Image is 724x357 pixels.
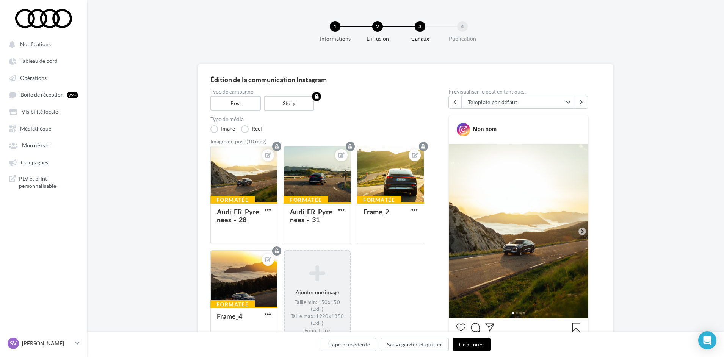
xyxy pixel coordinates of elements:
[5,54,83,67] a: Tableau de bord
[485,323,494,332] svg: Partager la publication
[357,196,401,204] div: Formatée
[284,196,328,204] div: Formatée
[210,117,424,122] label: Type de média
[321,338,377,351] button: Étape précédente
[353,35,402,42] div: Diffusion
[10,340,17,347] span: SV
[20,125,51,132] span: Médiathèque
[698,331,716,349] div: Open Intercom Messenger
[20,41,51,47] span: Notifications
[290,207,332,223] div: Audi_FR_Pyrenees_-_31
[21,159,48,165] span: Campagnes
[468,99,517,105] span: Template par défaut
[471,323,480,332] svg: Commenter
[217,207,259,223] div: Audi_FR_Pyrenees_-_28
[5,37,80,51] button: Notifications
[22,340,72,347] p: [PERSON_NAME]
[457,21,468,32] div: 4
[415,21,425,32] div: 3
[5,155,83,169] a: Campagnes
[210,300,255,309] div: Formatée
[5,122,83,135] a: Médiathèque
[210,76,601,83] div: Édition de la communication Instagram
[372,21,383,32] div: 2
[5,104,83,118] a: Visibilité locale
[210,139,424,144] div: Images du post (10 max)
[473,126,497,133] div: Mon nom
[210,196,255,204] div: Formatée
[330,21,340,32] div: 1
[364,207,389,216] div: Frame_2
[448,89,589,94] div: Prévisualiser le post en tant que...
[5,138,83,152] a: Mon réseau
[20,58,58,64] span: Tableau de bord
[456,323,465,332] svg: J’aime
[20,92,64,98] span: Boîte de réception
[67,92,78,98] div: 99+
[311,35,359,42] div: Informations
[572,323,581,332] svg: Enregistrer
[6,336,81,351] a: SV [PERSON_NAME]
[22,142,50,149] span: Mon réseau
[461,96,575,109] button: Template par défaut
[210,96,261,111] label: Post
[19,175,78,190] span: PLV et print personnalisable
[5,71,83,84] a: Opérations
[438,35,487,42] div: Publication
[210,89,424,94] label: Type de campagne
[264,96,314,111] label: Story
[20,75,47,81] span: Opérations
[5,172,83,193] a: PLV et print personnalisable
[241,125,262,133] label: Reel
[5,87,83,101] a: Boîte de réception 99+
[381,338,449,351] button: Sauvegarder et quitter
[453,338,491,351] button: Continuer
[396,35,444,42] div: Canaux
[217,312,242,320] div: Frame_4
[22,109,58,115] span: Visibilité locale
[210,125,235,133] label: Image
